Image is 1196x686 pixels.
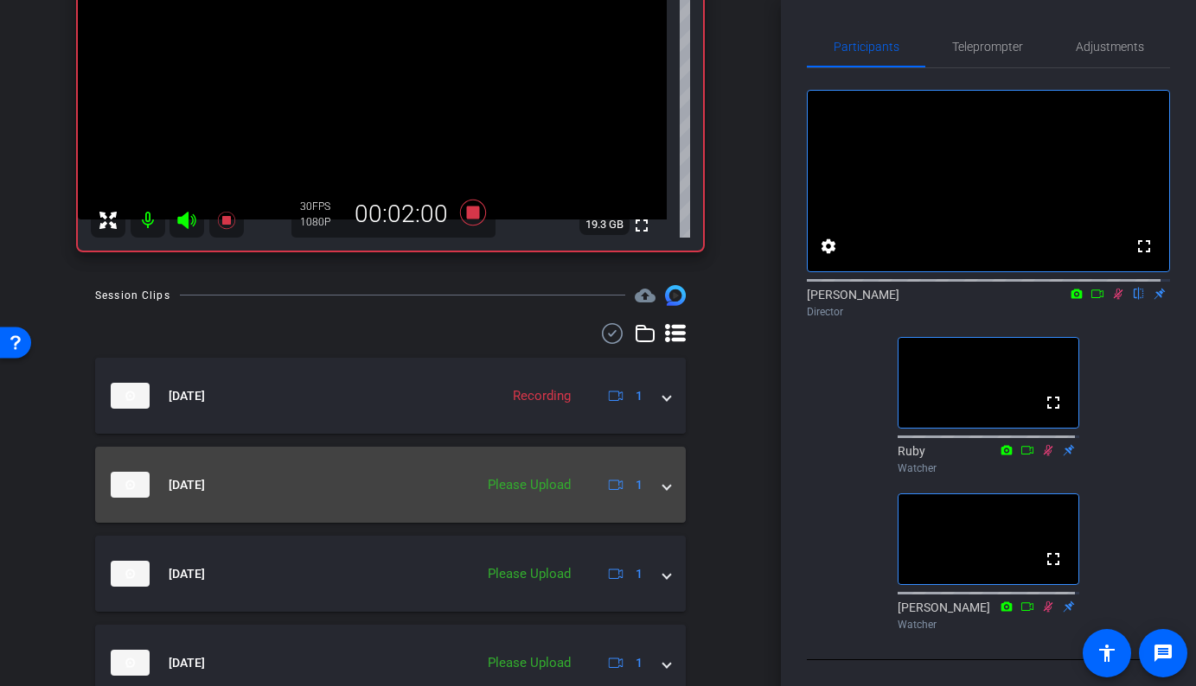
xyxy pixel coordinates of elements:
[95,287,170,304] div: Session Clips
[818,236,839,257] mat-icon: settings
[169,387,205,405] span: [DATE]
[111,561,150,587] img: thumb-nail
[479,653,579,673] div: Please Upload
[343,200,459,229] div: 00:02:00
[898,442,1079,476] div: Ruby
[300,200,343,213] div: 30
[631,215,652,236] mat-icon: fullscreen
[1153,643,1174,664] mat-icon: message
[579,214,630,235] span: 19.3 GB
[479,564,579,584] div: Please Upload
[1043,549,1064,569] mat-icon: fullscreen
[665,285,686,306] img: Session clips
[807,286,1170,320] div: [PERSON_NAME]
[169,476,205,494] span: [DATE]
[635,285,656,306] mat-icon: cloud_upload
[169,565,205,583] span: [DATE]
[636,565,643,583] span: 1
[952,41,1023,53] span: Teleprompter
[635,285,656,306] span: Destinations for your clips
[312,200,330,213] span: FPS
[95,447,686,523] mat-expansion-panel-header: thumb-nail[DATE]Please Upload1
[1134,236,1154,257] mat-icon: fullscreen
[1076,41,1144,53] span: Adjustments
[111,650,150,676] img: thumb-nail
[1043,392,1064,413] mat-icon: fullscreen
[898,599,1079,632] div: [PERSON_NAME]
[807,304,1170,320] div: Director
[300,215,343,229] div: 1080P
[95,358,686,434] mat-expansion-panel-header: thumb-nail[DATE]Recording1
[834,41,899,53] span: Participants
[111,472,150,498] img: thumb-nail
[898,461,1079,476] div: Watcher
[479,475,579,495] div: Please Upload
[636,387,643,405] span: 1
[1097,643,1117,664] mat-icon: accessibility
[636,654,643,672] span: 1
[636,476,643,494] span: 1
[95,536,686,612] mat-expansion-panel-header: thumb-nail[DATE]Please Upload1
[1129,285,1149,301] mat-icon: flip
[898,617,1079,632] div: Watcher
[504,386,579,406] div: Recording
[169,654,205,672] span: [DATE]
[111,383,150,409] img: thumb-nail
